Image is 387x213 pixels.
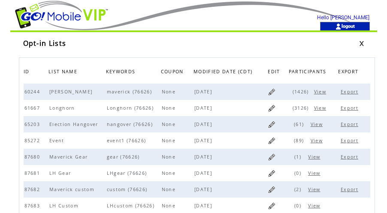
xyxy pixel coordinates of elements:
span: Click to view registered numbers [311,138,325,144]
span: EDIT [268,66,282,79]
a: hangover (76626) [106,121,156,127]
a: Click to edit list [268,186,276,194]
a: View [310,137,326,143]
a: Maverick custom [48,186,97,192]
a: Export [341,154,360,160]
span: Click to edit list [107,138,148,144]
a: View [307,153,323,159]
a: [DATE] [193,88,215,94]
span: Click to view registered numbers [308,203,322,209]
span: Click to edit list [162,203,178,209]
span: (89) [291,138,307,144]
a: [DATE] [193,105,215,111]
a: None [161,105,178,111]
span: Click to edit list [49,203,81,209]
span: Click to edit list [194,203,214,209]
a: 87681 [24,170,43,176]
span: Click to edit list [162,105,178,111]
a: Click to edit list [268,137,276,145]
a: [DATE] [193,186,215,192]
span: ID [24,66,32,79]
span: Click to view registered numbers [308,170,322,176]
span: (0) [291,170,304,176]
span: Click to edit list [162,121,178,127]
a: None [161,202,178,208]
a: LHgear (76626) [106,170,150,176]
a: Maverick Gear [48,153,91,159]
a: LH Gear [48,170,74,176]
span: EXPORT [338,66,360,79]
a: event1 (76626) [106,137,149,143]
a: [DATE] [193,170,215,176]
span: Click to edit list [49,121,100,127]
a: None [161,170,178,176]
img: account_icon.gif [335,23,342,30]
a: Click to edit list [268,153,276,161]
span: Click to edit list [194,138,214,144]
span: (61) [291,121,307,127]
span: Click to edit list [107,121,155,127]
a: logout [342,23,355,29]
span: Opt-in Lists [23,39,67,48]
a: Export [341,105,360,111]
a: View [313,105,329,111]
a: None [161,153,178,159]
span: (3126) [290,105,312,111]
a: Longhorn [48,105,78,111]
a: gear (76626) [106,153,143,159]
a: None [161,137,178,143]
a: Click to edit list [268,120,276,129]
a: LH Custom [48,202,82,208]
span: Click to edit list [194,154,214,160]
span: Click to edit list [24,105,42,111]
span: Click to edit list [24,186,42,192]
span: Click to view registered numbers [314,105,328,111]
a: Click to edit list [268,88,276,96]
a: View [307,202,323,208]
span: Click to view registered numbers [308,154,322,160]
a: None [161,121,178,127]
a: [DATE] [193,121,215,127]
span: Click to edit list [194,186,214,192]
span: Click to edit list [24,89,42,95]
a: 87680 [24,153,43,159]
span: Click to edit list [162,154,178,160]
a: 65203 [24,121,43,127]
span: (1426) [290,89,312,95]
a: 85272 [24,137,43,143]
span: LIST NAME [48,66,79,79]
a: Click to edit list [268,169,276,177]
a: [DATE] [193,153,215,159]
a: View [307,186,323,192]
a: None [161,186,178,192]
span: Click to edit list [49,105,77,111]
span: Click to edit list [194,89,214,95]
a: maverick (76626) [106,88,155,94]
span: Click to edit list [162,170,178,176]
span: Click to edit list [162,89,178,95]
a: Export [341,121,360,127]
span: Click to edit list [162,186,178,192]
span: Click to view registered numbers [311,121,325,127]
span: MODIFIED DATE (CDT) [193,66,254,79]
a: 60244 [24,88,43,94]
span: Click to edit list [107,154,142,160]
span: Click to edit list [107,105,156,111]
a: 87682 [24,186,43,192]
a: View [313,88,329,94]
span: Click to edit list [162,138,178,144]
span: Hello [PERSON_NAME] [317,15,369,21]
a: View [310,121,326,127]
a: Export [341,186,360,192]
span: Click to edit list [107,170,149,176]
span: Click to edit list [194,105,214,111]
span: Click to view registered numbers [314,89,328,95]
span: Click to edit list [24,203,42,209]
a: None [161,88,178,94]
a: Longhorn (76626) [106,105,157,111]
a: [DATE] [193,202,215,208]
span: Click to edit list [49,170,73,176]
span: Click to view registered numbers [308,186,322,192]
a: Click to edit list [268,104,276,112]
a: 61667 [24,105,43,111]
